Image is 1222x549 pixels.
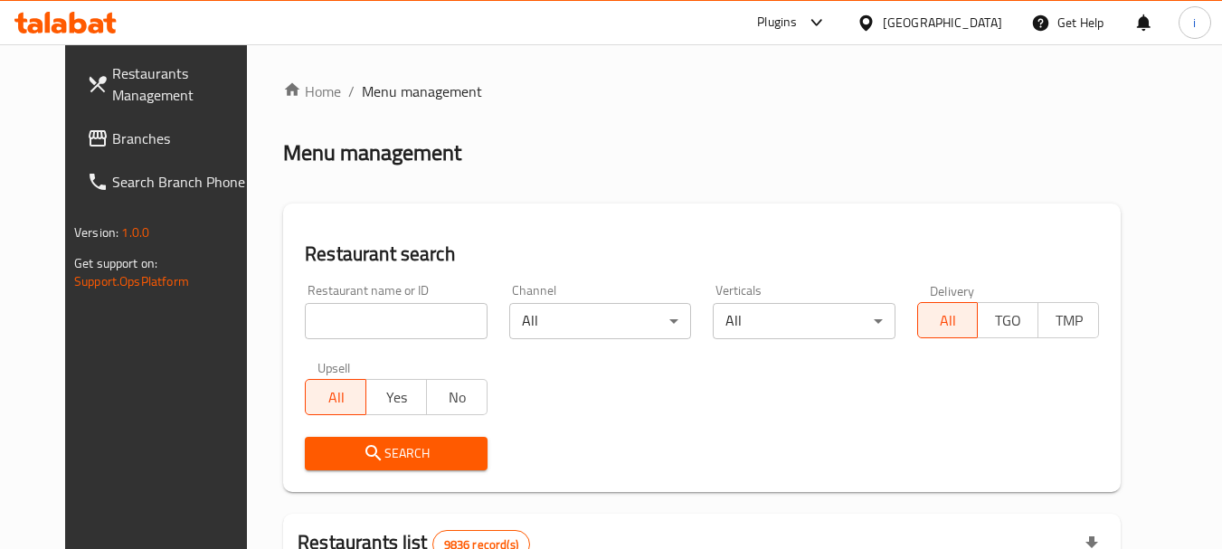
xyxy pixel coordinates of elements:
[319,442,472,465] span: Search
[74,251,157,275] span: Get support on:
[917,302,979,338] button: All
[305,437,487,470] button: Search
[930,284,975,297] label: Delivery
[925,308,971,334] span: All
[121,221,149,244] span: 1.0.0
[426,379,488,415] button: No
[1193,13,1196,33] span: i
[283,80,341,102] a: Home
[713,303,895,339] div: All
[1046,308,1092,334] span: TMP
[1037,302,1099,338] button: TMP
[283,138,461,167] h2: Menu management
[112,128,255,149] span: Branches
[305,303,487,339] input: Search for restaurant name or ID..
[374,384,420,411] span: Yes
[985,308,1031,334] span: TGO
[313,384,359,411] span: All
[977,302,1038,338] button: TGO
[305,379,366,415] button: All
[283,80,1121,102] nav: breadcrumb
[74,221,118,244] span: Version:
[362,80,482,102] span: Menu management
[72,117,270,160] a: Branches
[72,160,270,204] a: Search Branch Phone
[112,171,255,193] span: Search Branch Phone
[74,270,189,293] a: Support.OpsPlatform
[434,384,480,411] span: No
[112,62,255,106] span: Restaurants Management
[72,52,270,117] a: Restaurants Management
[317,361,351,374] label: Upsell
[305,241,1099,268] h2: Restaurant search
[365,379,427,415] button: Yes
[883,13,1002,33] div: [GEOGRAPHIC_DATA]
[348,80,355,102] li: /
[509,303,691,339] div: All
[757,12,797,33] div: Plugins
